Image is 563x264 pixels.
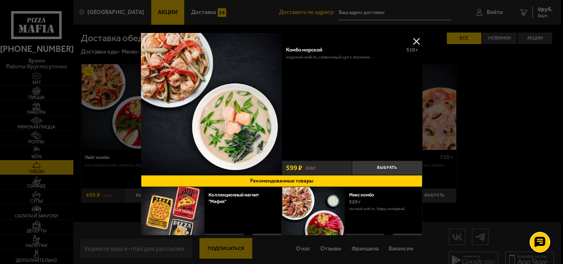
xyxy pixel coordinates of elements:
[305,165,315,171] s: 868 ₽
[349,199,361,205] span: 520 г
[252,234,281,251] button: Выбрать
[393,234,422,251] button: Выбрать
[406,47,418,53] span: 510 г
[208,192,259,205] a: Коллекционный магнит "Мафия"
[351,234,373,250] strong: 569 ₽
[352,161,422,175] button: Выбрать
[286,55,371,59] p: Морской Wok M, Сливочный суп с лососем.
[141,33,282,174] img: Комбо морской
[141,175,422,187] button: Рекомендованные товары
[286,47,401,53] div: Комбо морской
[286,164,302,171] span: 599 ₽
[349,206,416,212] p: Сытный Wok M, Борщ холодный.
[210,234,228,250] strong: 29 ₽
[141,33,282,175] a: Комбо морской
[349,192,380,198] a: Микс комбо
